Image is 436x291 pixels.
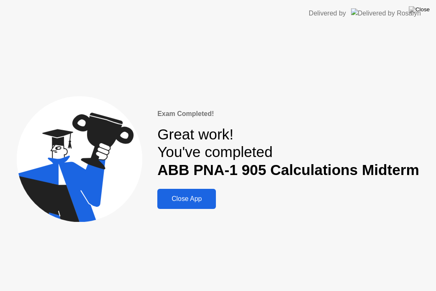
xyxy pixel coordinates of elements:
div: Exam Completed! [157,109,419,119]
img: Delivered by Rosalyn [351,8,421,18]
img: Close [409,6,430,13]
div: Delivered by [309,8,346,18]
b: ABB PNA-1 905 Calculations Midterm [157,162,419,178]
div: Great work! You've completed [157,126,419,179]
div: Close App [160,195,213,203]
button: Close App [157,189,216,209]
